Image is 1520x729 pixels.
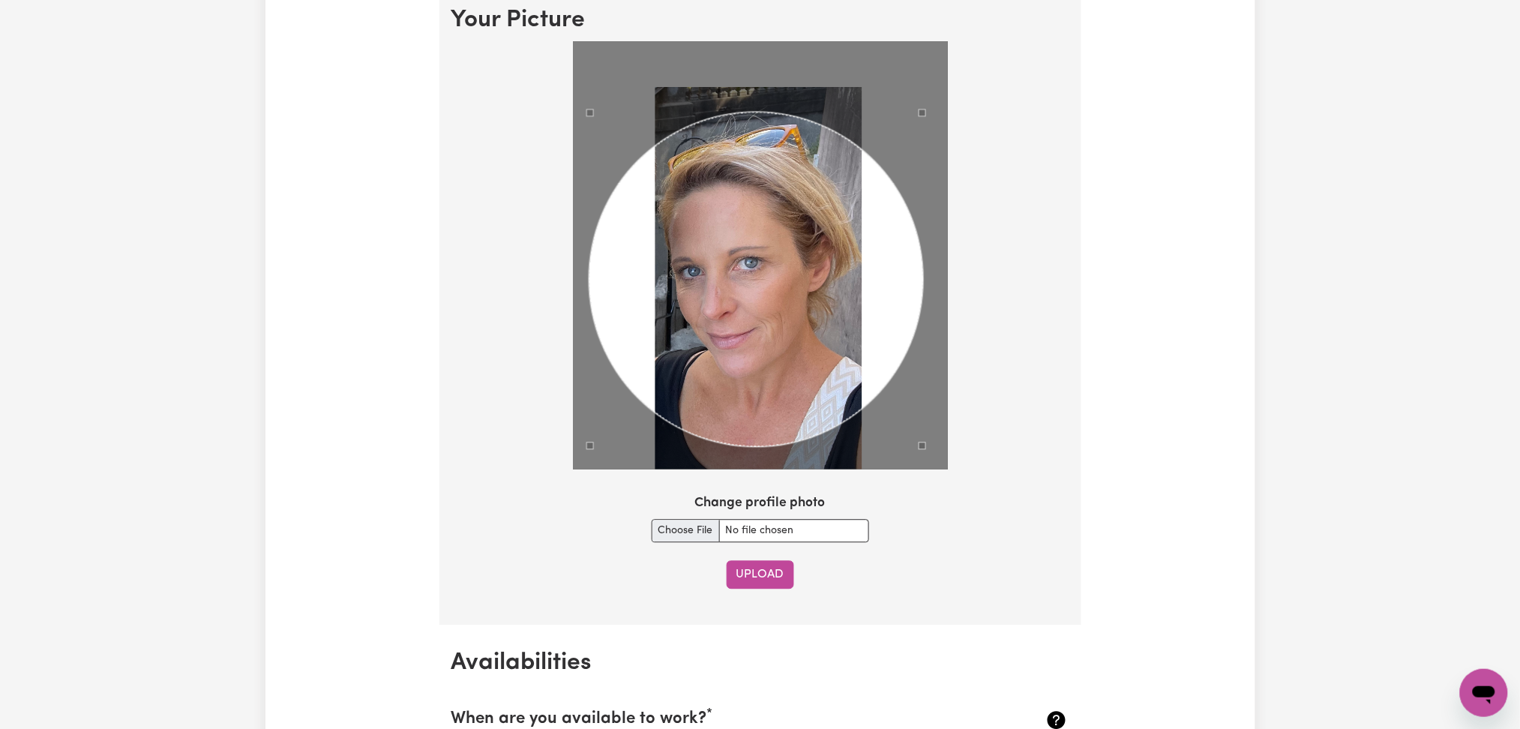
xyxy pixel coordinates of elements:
[727,560,794,589] button: Upload
[573,41,948,469] img: Z
[589,112,924,446] div: Use the arrow keys to move the crop selection area
[695,493,826,513] label: Change profile photo
[1460,669,1508,717] iframe: Button to launch messaging window
[451,649,1069,677] h2: Availabilities
[451,6,1069,34] h2: Your Picture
